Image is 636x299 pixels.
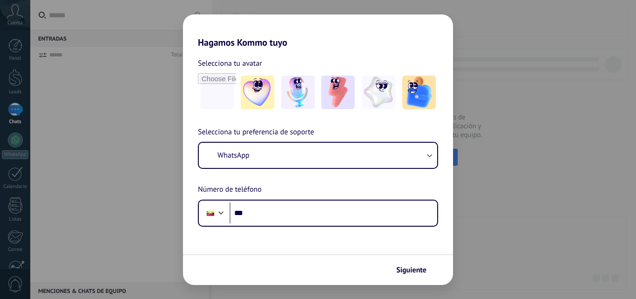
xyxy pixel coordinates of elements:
[241,76,274,109] img: -1.jpeg
[396,267,426,273] span: Siguiente
[217,151,250,160] span: WhatsApp
[202,203,219,223] div: Venezuela: + 58
[281,76,315,109] img: -2.jpeg
[198,126,314,139] span: Selecciona tu preferencia de soporte
[183,14,453,48] h2: Hagamos Kommo tuyo
[362,76,395,109] img: -4.jpeg
[198,57,262,70] span: Selecciona tu avatar
[392,262,439,278] button: Siguiente
[402,76,436,109] img: -5.jpeg
[198,184,262,196] span: Número de teléfono
[321,76,355,109] img: -3.jpeg
[199,143,437,168] button: WhatsApp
